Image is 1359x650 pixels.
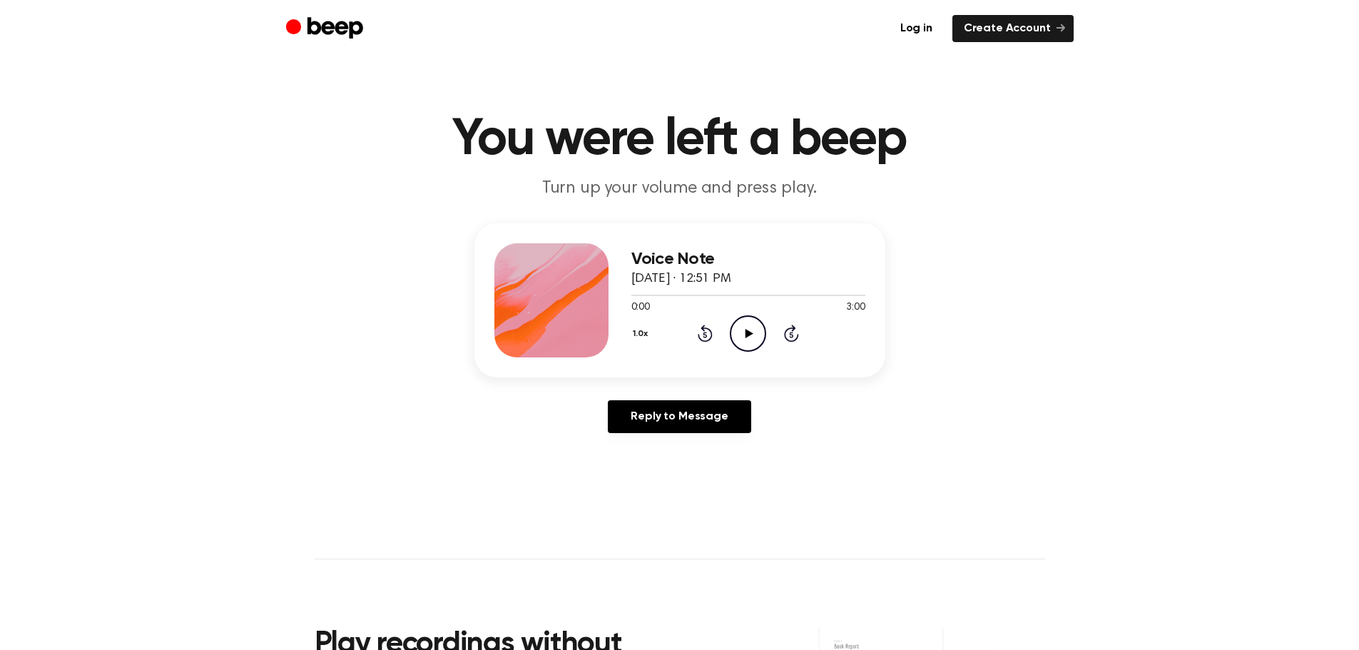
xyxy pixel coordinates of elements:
span: 0:00 [631,300,650,315]
a: Log in [889,15,944,42]
button: 1.0x [631,322,653,346]
span: [DATE] · 12:51 PM [631,273,731,285]
a: Reply to Message [608,400,750,433]
a: Create Account [952,15,1074,42]
h3: Voice Note [631,250,865,269]
p: Turn up your volume and press play. [406,177,954,200]
h1: You were left a beep [315,114,1045,166]
span: 3:00 [846,300,865,315]
a: Beep [286,15,367,43]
